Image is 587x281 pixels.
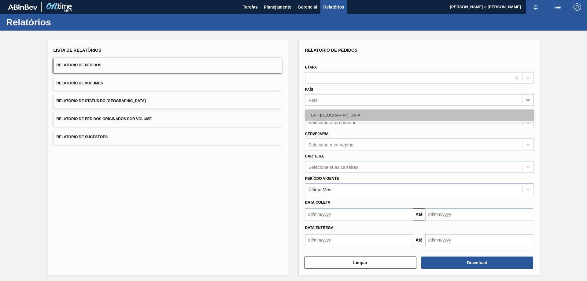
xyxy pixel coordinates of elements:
span: Data entrega [305,226,334,230]
div: Selecione o fornecedor [308,120,356,125]
img: Logout [574,3,581,11]
img: TNhmsLtSVTkK8tSr43FrP2fwEKptu5GPRR3wAAAABJRU5ErkJggg== [8,4,37,10]
span: Relatório de Sugestões [57,135,108,139]
span: Relatório de Pedidos [57,63,102,67]
span: Relatório de Volumes [57,81,103,85]
span: Relatório de Status do [GEOGRAPHIC_DATA] [57,99,146,103]
button: Relatório de Sugestões [54,130,282,145]
h1: Relatórios [6,19,115,26]
div: Selecione a cervejaria [308,142,354,147]
span: Relatório de Pedidos Originados por Volume [57,117,152,121]
div: Último Mês [308,187,331,192]
label: Período Vigente [305,176,339,181]
span: Tarefas [243,3,258,11]
label: País [305,87,313,92]
input: dd/mm/yyyy [305,234,413,246]
button: Download [421,257,533,269]
input: dd/mm/yyyy [425,208,533,220]
label: Cervejaria [305,132,329,136]
span: Gerencial [298,3,317,11]
button: Relatório de Pedidos Originados por Volume [54,112,282,127]
div: Selecione suas carteiras [308,164,358,169]
label: Carteira [305,154,324,158]
span: Relatórios [323,3,344,11]
span: Relatório de Pedidos [305,48,358,53]
button: Até [413,208,425,220]
input: dd/mm/yyyy [425,234,533,246]
span: Planejamento [264,3,292,11]
button: Relatório de Volumes [54,76,282,91]
div: BR - [GEOGRAPHIC_DATA] [305,109,534,121]
div: País [308,98,318,103]
span: Data coleta [305,200,330,205]
button: Até [413,234,425,246]
button: Notificações [526,3,545,11]
button: Limpar [305,257,416,269]
button: Relatório de Pedidos [54,58,282,73]
button: Relatório de Status do [GEOGRAPHIC_DATA] [54,94,282,109]
span: Lista de Relatórios [54,48,102,53]
input: dd/mm/yyyy [305,208,413,220]
img: userActions [554,3,561,11]
label: Etapa [305,65,317,69]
